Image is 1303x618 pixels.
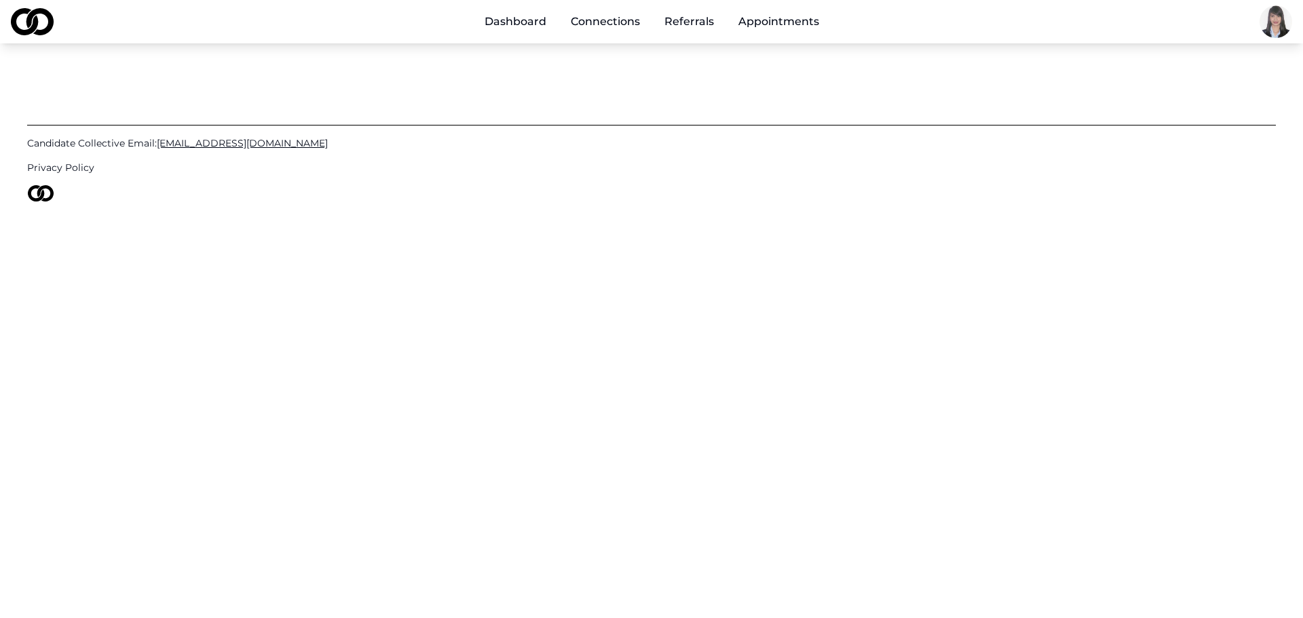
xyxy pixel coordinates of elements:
[27,185,54,201] img: logo
[474,8,557,35] a: Dashboard
[728,8,830,35] a: Appointments
[654,8,725,35] a: Referrals
[27,136,1276,150] a: Candidate Collective Email:[EMAIL_ADDRESS][DOMAIN_NAME]
[11,8,54,35] img: logo
[27,161,1276,174] a: Privacy Policy
[157,137,328,149] span: [EMAIL_ADDRESS][DOMAIN_NAME]
[474,8,830,35] nav: Main
[560,8,651,35] a: Connections
[1260,5,1292,38] img: 51457996-7adf-4995-be40-a9f8ac946256-Picture1-profile_picture.jpg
